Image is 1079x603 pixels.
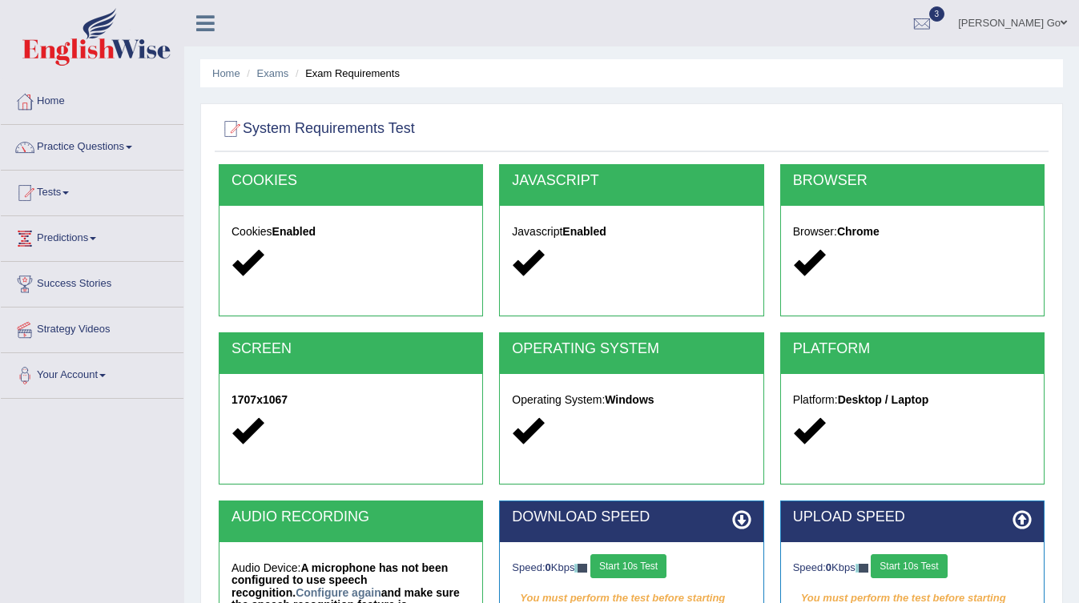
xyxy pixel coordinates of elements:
a: Configure again [296,586,381,599]
img: ajax-loader-fb-connection.gif [856,564,868,573]
strong: Windows [605,393,654,406]
h2: BROWSER [793,173,1032,189]
button: Start 10s Test [871,554,947,578]
a: Home [1,79,183,119]
strong: Enabled [562,225,606,238]
a: Exams [257,67,289,79]
div: Speed: Kbps [512,554,751,582]
h2: COOKIES [232,173,470,189]
h5: Operating System: [512,394,751,406]
h2: System Requirements Test [219,117,415,141]
div: Speed: Kbps [793,554,1032,582]
a: Your Account [1,353,183,393]
a: Tests [1,171,183,211]
strong: 1707x1067 [232,393,288,406]
h5: Cookies [232,226,470,238]
a: Predictions [1,216,183,256]
a: Home [212,67,240,79]
h2: SCREEN [232,341,470,357]
strong: 0 [826,561,831,573]
h5: Javascript [512,226,751,238]
button: Start 10s Test [590,554,666,578]
strong: Enabled [272,225,316,238]
h2: AUDIO RECORDING [232,509,470,525]
h2: UPLOAD SPEED [793,509,1032,525]
h2: DOWNLOAD SPEED [512,509,751,525]
h2: OPERATING SYSTEM [512,341,751,357]
strong: Desktop / Laptop [838,393,929,406]
a: Success Stories [1,262,183,302]
strong: Chrome [837,225,880,238]
li: Exam Requirements [292,66,400,81]
img: ajax-loader-fb-connection.gif [574,564,587,573]
h2: PLATFORM [793,341,1032,357]
span: 3 [929,6,945,22]
h5: Browser: [793,226,1032,238]
a: Practice Questions [1,125,183,165]
h2: JAVASCRIPT [512,173,751,189]
strong: 0 [546,561,551,573]
h5: Platform: [793,394,1032,406]
a: Strategy Videos [1,308,183,348]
